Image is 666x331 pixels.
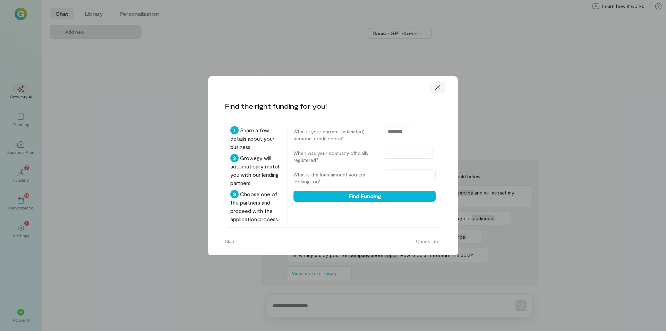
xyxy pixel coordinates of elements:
button: Check later [412,236,445,247]
div: 2 [230,154,239,162]
label: When was your company officially registered? [293,150,377,164]
div: Find the right funding for you! [225,101,327,111]
div: Choose one of the partners and proceed with the application process. [230,190,282,223]
label: What is the loan amount you are looking for? [293,171,377,185]
div: 3 [230,190,239,198]
div: 1 [230,126,239,134]
div: Growegy will automatically match you with our lending partners. [230,154,282,187]
label: What is your current (estimated) personal credit score? [293,128,377,142]
button: Skip [221,236,238,247]
button: Find Funding [293,191,436,202]
div: Share a few details about your business. [230,126,282,151]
